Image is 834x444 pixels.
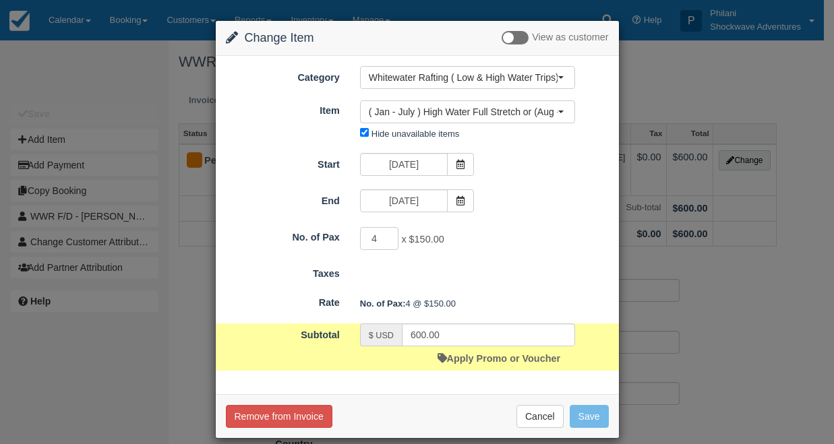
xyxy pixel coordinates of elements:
button: Whitewater Rafting ( Low & High Water Trips) [360,66,575,89]
label: Start [216,153,350,172]
label: Subtotal [216,323,350,342]
label: No. of Pax [216,226,350,245]
div: 4 @ $150.00 [350,292,619,315]
label: End [216,189,350,208]
a: Apply Promo or Voucher [438,353,560,364]
strong: No. of Pax [360,298,406,309]
button: Save [570,405,609,428]
span: View as customer [532,32,608,43]
label: Item [216,99,350,118]
small: $ USD [369,331,394,340]
span: Change Item [245,31,314,44]
input: No. of Pax [360,227,399,250]
label: Taxes [216,262,350,281]
button: Remove from Invoice [226,405,332,428]
label: Rate [216,291,350,310]
button: ( Jan - July ) High Water Full Stretch or (Aug - Dec) Low Water Full Stretch Rafting [360,100,575,123]
span: ( Jan - July ) High Water Full Stretch or (Aug - Dec) Low Water Full Stretch Rafting [369,105,558,119]
label: Hide unavailable items [371,129,459,139]
label: Category [216,66,350,85]
span: x $150.00 [401,234,444,245]
span: Whitewater Rafting ( Low & High Water Trips) [369,71,558,84]
button: Cancel [516,405,564,428]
